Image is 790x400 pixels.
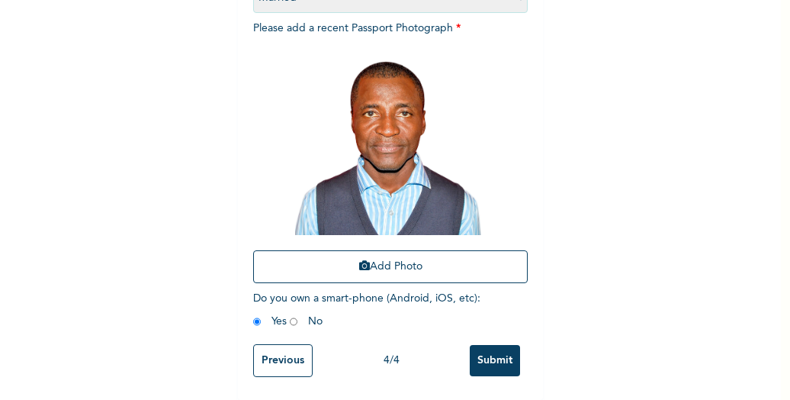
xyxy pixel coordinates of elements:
button: Add Photo [253,250,528,283]
div: 4 / 4 [313,353,470,369]
input: Submit [470,345,520,376]
span: Please add a recent Passport Photograph [253,23,528,291]
img: Crop [295,44,486,235]
span: Do you own a smart-phone (Android, iOS, etc) : Yes No [253,293,480,327]
input: Previous [253,344,313,377]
